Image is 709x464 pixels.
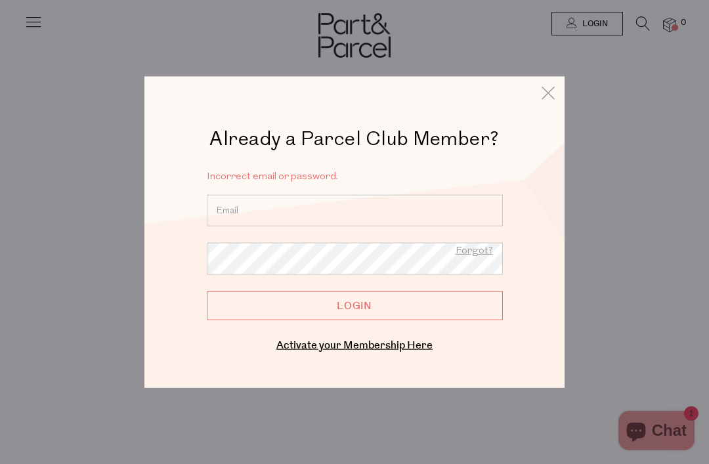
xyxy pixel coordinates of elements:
input: Email [207,195,503,226]
h2: Already a Parcel Club Member? [187,125,522,148]
a: Activate your Membership Here [276,338,433,353]
input: Login [207,291,503,320]
li: Incorrect email or password. [207,168,503,185]
a: Forgot? [456,243,493,260]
